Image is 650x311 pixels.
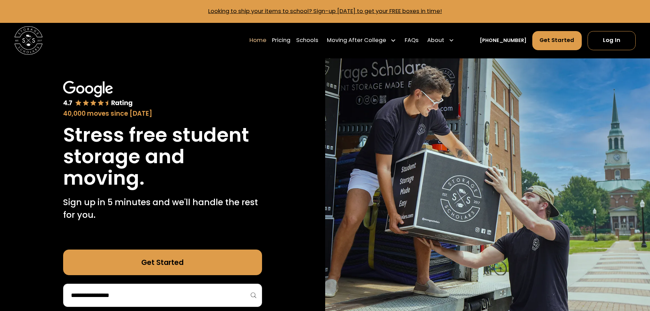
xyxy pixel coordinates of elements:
[480,37,526,44] a: [PHONE_NUMBER]
[588,31,636,50] a: Log In
[63,250,262,275] a: Get Started
[14,26,43,55] a: home
[249,30,266,50] a: Home
[63,124,262,189] h1: Stress free student storage and moving.
[63,81,133,108] img: Google 4.7 star rating
[405,30,419,50] a: FAQs
[532,31,582,50] a: Get Started
[63,196,262,222] p: Sign up in 5 minutes and we'll handle the rest for you.
[14,26,43,55] img: Storage Scholars main logo
[424,30,457,50] div: About
[296,30,318,50] a: Schools
[324,30,399,50] div: Moving After College
[327,36,386,45] div: Moving After College
[272,30,290,50] a: Pricing
[208,7,442,15] a: Looking to ship your items to school? Sign-up [DATE] to get your FREE boxes in time!
[427,36,444,45] div: About
[63,109,262,118] div: 40,000 moves since [DATE]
